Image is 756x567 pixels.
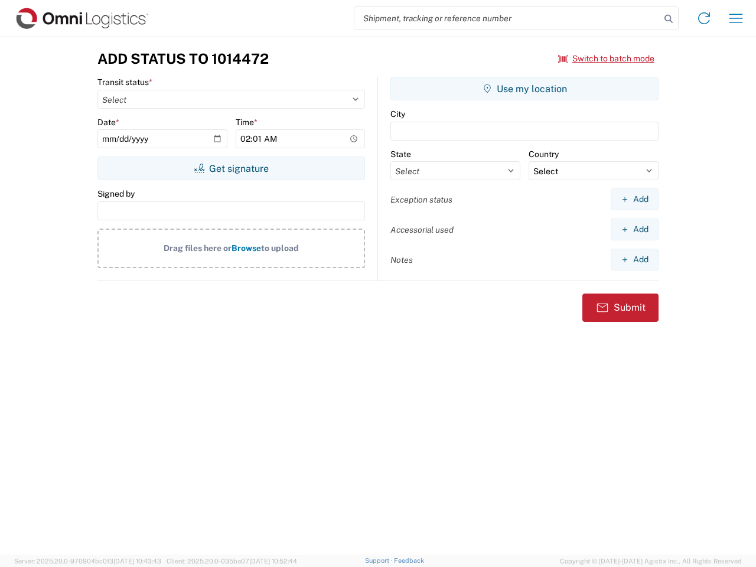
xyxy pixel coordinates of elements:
[236,117,258,128] label: Time
[611,188,659,210] button: Add
[390,109,405,119] label: City
[560,556,742,566] span: Copyright © [DATE]-[DATE] Agistix Inc., All Rights Reserved
[390,255,413,265] label: Notes
[167,558,297,565] span: Client: 2025.20.0-035ba07
[232,243,261,253] span: Browse
[390,77,659,100] button: Use my location
[14,558,161,565] span: Server: 2025.20.0-970904bc0f3
[611,219,659,240] button: Add
[354,7,660,30] input: Shipment, tracking or reference number
[365,557,395,564] a: Support
[97,50,269,67] h3: Add Status to 1014472
[97,117,119,128] label: Date
[97,188,135,199] label: Signed by
[529,149,559,159] label: Country
[390,194,452,205] label: Exception status
[113,558,161,565] span: [DATE] 10:43:43
[582,294,659,322] button: Submit
[390,149,411,159] label: State
[97,157,365,180] button: Get signature
[97,77,152,87] label: Transit status
[558,49,654,69] button: Switch to batch mode
[249,558,297,565] span: [DATE] 10:52:44
[611,249,659,271] button: Add
[394,557,424,564] a: Feedback
[164,243,232,253] span: Drag files here or
[261,243,299,253] span: to upload
[390,224,454,235] label: Accessorial used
